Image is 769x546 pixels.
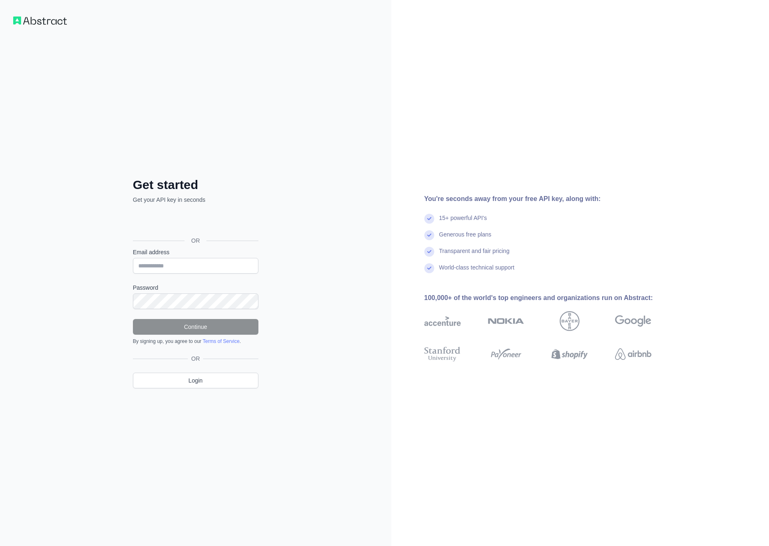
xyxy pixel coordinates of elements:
img: payoneer [488,345,524,363]
div: You're seconds away from your free API key, along with: [424,194,678,204]
img: google [615,311,651,331]
span: OR [185,236,206,245]
img: check mark [424,230,434,240]
a: Terms of Service [203,338,239,344]
div: 100,000+ of the world's top engineers and organizations run on Abstract: [424,293,678,303]
img: bayer [560,311,580,331]
a: Login [133,373,258,388]
img: check mark [424,247,434,257]
h2: Get started [133,177,258,192]
p: Get your API key in seconds [133,196,258,204]
div: World-class technical support [439,263,515,280]
div: Transparent and fair pricing [439,247,510,263]
div: By signing up, you agree to our . [133,338,258,345]
div: Generous free plans [439,230,492,247]
iframe: Pulsante Accedi con Google [129,213,261,231]
span: OR [188,355,203,363]
img: check mark [424,263,434,273]
img: stanford university [424,345,461,363]
label: Email address [133,248,258,256]
img: shopify [551,345,588,363]
img: airbnb [615,345,651,363]
label: Password [133,284,258,292]
img: check mark [424,214,434,224]
button: Continue [133,319,258,335]
img: nokia [488,311,524,331]
img: accenture [424,311,461,331]
div: 15+ powerful API's [439,214,487,230]
img: Workflow [13,17,67,25]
